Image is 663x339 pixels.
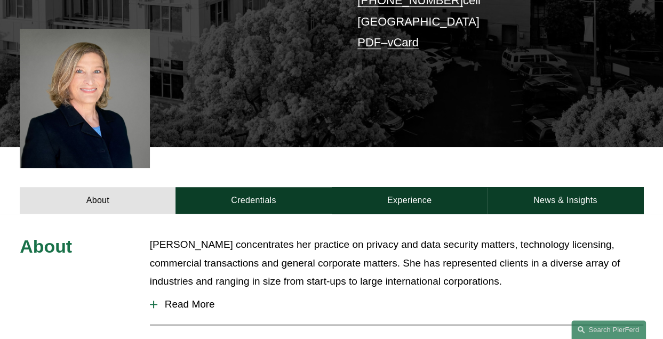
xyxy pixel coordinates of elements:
a: PDF [357,36,381,49]
a: News & Insights [488,187,643,214]
a: Search this site [571,320,646,339]
button: Read More [150,290,643,318]
a: Credentials [175,187,331,214]
a: Experience [332,187,488,214]
a: vCard [387,36,419,49]
a: About [20,187,175,214]
p: [PERSON_NAME] concentrates her practice on privacy and data security matters, technology licensin... [150,236,643,290]
span: Read More [157,298,643,310]
span: About [20,236,72,256]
